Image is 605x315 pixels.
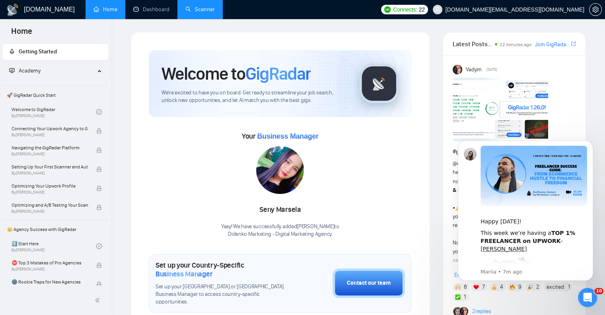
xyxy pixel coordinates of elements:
[12,163,88,171] span: Setting Up Your First Scanner and Auto-Bidder
[9,67,41,74] span: Academy
[3,44,108,60] li: Getting Started
[221,203,339,217] div: Seny Marsela
[527,284,533,290] img: 🎉
[19,48,57,55] span: Getting Started
[95,296,103,304] span: double-left
[96,147,102,153] span: lock
[12,237,96,255] a: 1️⃣ Start HereBy[PERSON_NAME]
[535,40,570,49] a: Join GigRadar Slack Community
[359,64,399,104] img: gigradar-logo.png
[12,278,88,286] span: 🌚 Rookie Traps for New Agencies
[96,282,102,287] span: lock
[473,284,479,290] img: ❤️
[500,42,532,47] span: 22 minutes ago
[12,144,88,152] span: Navigating the GigRadar Platform
[347,279,391,288] div: Contact our team
[96,205,102,210] span: lock
[6,4,19,16] img: logo
[510,284,515,290] img: 🔥
[133,6,169,13] a: dashboardDashboard
[5,25,39,42] span: Home
[12,133,88,137] span: By [PERSON_NAME]
[393,5,417,14] span: Connects:
[12,190,88,195] span: By [PERSON_NAME]
[446,133,605,286] iframe: Intercom notifications message
[571,41,576,47] span: export
[12,182,88,190] span: Optimizing Your Upwork Profile
[19,67,41,74] span: Academy
[242,132,319,141] span: Your
[500,283,503,291] span: 4
[185,6,215,13] a: searchScanner
[12,209,88,214] span: By [PERSON_NAME]
[96,186,102,191] span: lock
[12,201,88,209] span: Optimizing and A/B Testing Your Scanner for Better Results
[536,283,539,291] span: 2
[93,6,117,13] a: homeHome
[518,283,521,291] span: 9
[12,267,88,272] span: By [PERSON_NAME]
[161,63,311,84] h1: Welcome to
[4,87,107,103] span: 🚀 GigRadar Quick Start
[96,262,102,268] span: lock
[578,288,597,307] iframe: Intercom live chat
[464,283,467,291] span: 8
[491,284,497,290] img: 👍
[453,65,462,74] img: Vadym
[12,152,88,157] span: By [PERSON_NAME]
[419,5,425,14] span: 22
[571,40,576,48] a: export
[464,293,466,301] span: 1
[455,284,461,290] img: 🙌
[257,132,318,140] span: Business Manager
[4,221,107,237] span: 👑 Agency Success with GigRadar
[156,283,293,306] span: Set up your [GEOGRAPHIC_DATA] or [GEOGRAPHIC_DATA] Business Manager to access country-specific op...
[256,146,304,194] img: 1698919173900-IMG-20231024-WA0027.jpg
[12,125,88,133] span: Connecting Your Upwork Agency to GigRadar
[9,68,15,73] span: fund-projection-screen
[12,171,88,176] span: By [PERSON_NAME]
[156,270,212,278] span: Business Manager
[455,294,461,300] img: ✅
[589,6,601,13] span: setting
[12,103,96,121] a: Welcome to GigRadarBy[PERSON_NAME]
[96,166,102,172] span: lock
[156,261,293,278] h1: Set up your Country-Specific
[453,39,492,49] span: Latest Posts from the GigRadar Community
[12,259,88,267] span: ⛔ Top 3 Mistakes of Pro Agencies
[465,65,481,74] span: Vadym
[245,63,311,84] span: GigRadar
[9,49,15,54] span: rocket
[221,231,339,238] p: Didenko Marketing - Digital Marketing Agency .
[333,268,405,298] button: Contact our team
[96,128,102,134] span: lock
[96,109,102,115] span: check-circle
[594,288,603,294] span: 10
[589,3,602,16] button: setting
[568,283,570,291] span: 1
[486,66,497,73] span: [DATE]
[35,135,141,142] p: Message from Mariia, sent 7m ago
[384,6,391,13] img: upwork-logo.png
[35,123,86,174] img: :excited:
[545,283,565,292] span: :excited:
[482,283,484,291] span: 7
[589,6,602,13] a: setting
[161,89,346,104] span: We're excited to have you on board. Get ready to streamline your job search, unlock new opportuni...
[435,7,440,12] span: user
[221,223,339,238] div: Yaay! We have successfully added [PERSON_NAME] to
[96,243,102,249] span: check-circle
[453,78,548,141] img: F09AC4U7ATU-image.png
